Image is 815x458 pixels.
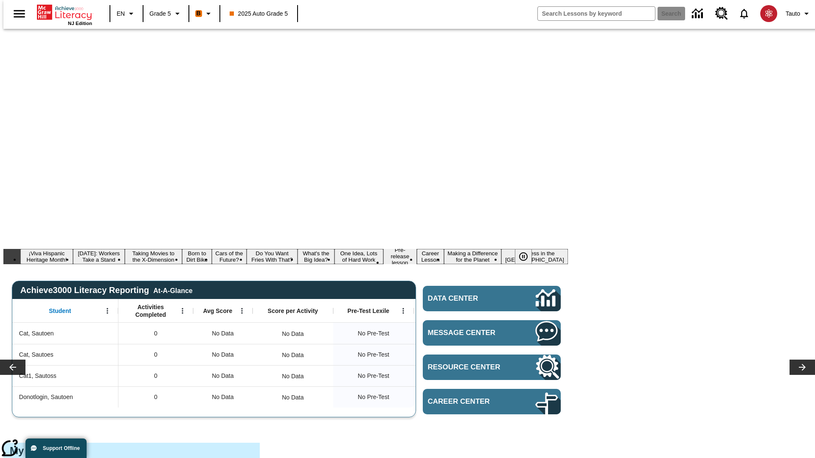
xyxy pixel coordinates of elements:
button: Slide 4 Born to Dirt Bike [182,249,212,264]
span: Career Center [428,397,510,406]
div: No Data, Cat, Sautoen [193,323,253,344]
span: Support Offline [43,445,80,451]
a: Notifications [733,3,755,25]
span: 0 [154,350,157,359]
span: No Data [208,388,238,406]
div: At-A-Glance [153,285,192,295]
button: Open Menu [176,304,189,317]
span: Achieve3000 Literacy Reporting [20,285,193,295]
button: Grade: Grade 5, Select a grade [146,6,186,21]
a: Data Center [423,286,561,311]
button: Open side menu [7,1,32,26]
span: Student [49,307,71,315]
div: No Data, Cat, Sautoes [278,346,308,363]
button: Slide 8 One Idea, Lots of Hard Work [334,249,383,264]
span: No Pre-Test, Cat, Sautoes [358,350,389,359]
span: Pre-Test Lexile [348,307,390,315]
button: Profile/Settings [782,6,815,21]
button: Slide 1 ¡Viva Hispanic Heritage Month! [20,249,73,264]
span: Avg Score [203,307,232,315]
span: Activities Completed [123,303,179,318]
span: No Pre-Test, Donotlogin, Sautoen [358,393,389,402]
span: No Pre-Test, Cat, Sautoen [358,329,389,338]
button: Slide 5 Cars of the Future? [212,249,246,264]
button: Slide 10 Career Lesson [417,249,444,264]
button: Open Menu [397,304,410,317]
input: search field [538,7,655,20]
div: No Data, Cat1, Sautoss [278,368,308,385]
button: Slide 9 Pre-release lesson [383,246,417,267]
div: No Data, Cat1, Sautoss [193,365,253,386]
div: 0, Cat, Sautoes [118,344,193,365]
span: Message Center [428,329,510,337]
span: 2025 Auto Grade 5 [230,9,288,18]
button: Open Menu [101,304,114,317]
button: Slide 6 Do You Want Fries With That? [247,249,298,264]
button: Language: EN, Select a language [113,6,140,21]
a: Home [37,4,92,21]
div: No Data, Donotlogin, Sautoen [278,389,308,406]
span: No Data [208,325,238,342]
a: Career Center [423,389,561,414]
span: 0 [154,393,157,402]
button: Slide 2 Labor Day: Workers Take a Stand [73,249,125,264]
a: Resource Center, Will open in new tab [710,2,733,25]
span: Resource Center [428,363,510,371]
span: 0 [154,329,157,338]
div: 0, Cat1, Sautoss [118,365,193,386]
span: Data Center [428,294,507,303]
button: Support Offline [25,438,87,458]
span: Cat, Sautoen [19,329,54,338]
button: Select a new avatar [755,3,782,25]
a: Resource Center, Will open in new tab [423,355,561,380]
span: EN [117,9,125,18]
button: Pause [515,249,532,264]
span: No Pre-Test, Cat1, Sautoss [358,371,389,380]
span: Tauto [786,9,800,18]
span: B [197,8,201,19]
span: Grade 5 [149,9,171,18]
div: 0, Donotlogin, Sautoen [118,386,193,408]
span: Cat1, Sautoss [19,371,56,380]
span: No Data [208,367,238,385]
div: No Data, Cat, Sautoes [193,344,253,365]
div: Pause [515,249,540,264]
div: 0, Cat, Sautoen [118,323,193,344]
button: Slide 3 Taking Movies to the X-Dimension [125,249,182,264]
span: NJ Edition [68,21,92,26]
button: Boost Class color is orange. Change class color [192,6,217,21]
div: No Data, Donotlogin, Sautoen [193,386,253,408]
span: 0 [154,371,157,380]
button: Open Menu [236,304,248,317]
div: No Data, Cat, Sautoen [278,325,308,342]
h3: My Collections [10,445,253,457]
button: Slide 7 What's the Big Idea? [298,249,334,264]
button: Lesson carousel, Next [790,360,815,375]
button: Slide 12 Sleepless in the Animal Kingdom [501,249,568,264]
span: Cat, Sautoes [19,350,53,359]
img: avatar image [760,5,777,22]
a: Message Center [423,320,561,346]
button: Slide 11 Making a Difference for the Planet [444,249,501,264]
a: Data Center [687,2,710,25]
span: No Data [208,346,238,363]
span: Donotlogin, Sautoen [19,393,73,402]
span: Score per Activity [268,307,318,315]
div: Home [37,3,92,26]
